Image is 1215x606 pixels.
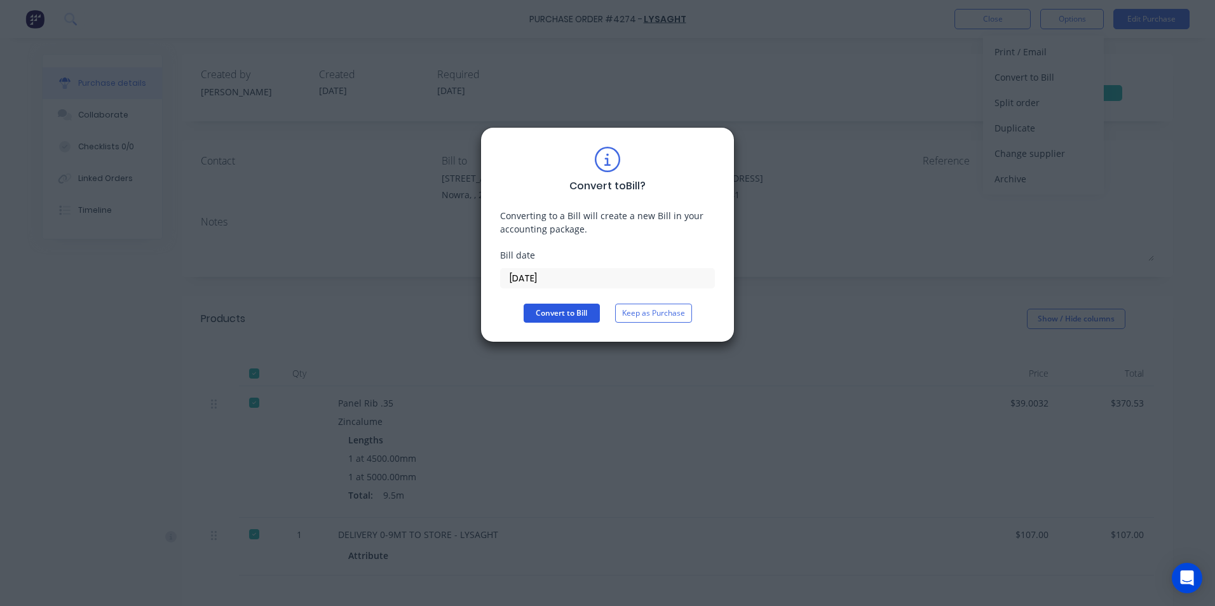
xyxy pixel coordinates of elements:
[500,248,715,262] div: Bill date
[615,304,692,323] button: Keep as Purchase
[569,178,646,194] div: Convert to Bill ?
[524,304,600,323] button: Convert to Bill
[1172,563,1202,593] div: Open Intercom Messenger
[500,209,715,236] div: Converting to a Bill will create a new Bill in your accounting package.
